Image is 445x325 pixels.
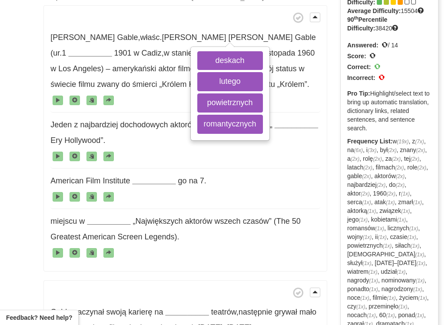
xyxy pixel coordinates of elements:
[120,120,168,129] span: dochodowych
[172,49,193,57] span: stanie
[86,176,100,185] span: Film
[50,308,71,316] span: Gable
[80,120,118,129] span: najbardziej
[373,156,382,162] em: (2x)
[132,176,176,185] strong: __________
[68,49,112,57] strong: __________
[62,49,66,57] span: 1
[347,7,401,14] strong: Average Difficulty:
[106,308,126,316] span: swoją
[114,49,132,57] span: 1901
[121,80,130,89] span: do
[74,120,78,129] span: z
[413,199,422,206] em: (1x)
[50,217,77,226] span: miejscu
[347,39,432,50] div: / 14
[117,33,138,42] span: Gable
[356,304,365,310] em: (1x)
[73,308,104,316] span: zaczynał
[399,304,407,310] em: (1x)
[363,234,372,240] em: (1x)
[375,226,384,232] em: (1x)
[50,136,62,145] span: Ery
[144,232,177,241] span: Legends)
[347,138,392,145] strong: Frequency List:
[396,182,405,188] em: (2x)
[297,49,315,57] span: 1960
[166,308,209,316] strong: __________
[50,136,105,145] span: .
[117,232,142,241] span: Screen
[374,61,380,71] span: 0
[382,40,388,49] span: 0
[106,64,110,73] span: –
[197,115,263,134] button: romantycznych
[361,191,369,197] em: (2x)
[383,243,392,249] em: (1x)
[97,80,119,89] span: zwany
[128,308,152,316] span: karierę
[58,64,71,73] span: Los
[50,80,76,89] span: świecie
[50,120,272,129] span: ,
[354,15,359,20] sup: th
[360,295,369,301] em: (1x)
[78,80,95,89] span: filmu
[215,217,241,226] span: wszech
[229,33,293,42] span: [PERSON_NAME]
[369,269,377,275] em: (1x)
[418,165,426,171] em: (2x)
[275,120,318,129] strong: __________
[159,80,187,89] span: „Królem
[185,217,213,226] span: aktorów
[347,74,375,81] strong: Incorrect:
[347,63,371,70] strong: Correct:
[82,232,115,241] span: American
[369,50,375,60] span: 0
[189,80,228,89] span: Hollywood”
[142,49,162,57] span: Cadiz
[415,139,424,145] em: (7x)
[133,80,157,89] span: śmierci
[50,176,83,185] span: American
[368,147,376,153] em: (3x)
[369,278,378,284] em: (1x)
[292,217,301,226] span: 50
[413,286,422,292] em: (1x)
[362,260,371,266] em: (1x)
[386,312,395,318] em: (1x)
[197,72,263,91] button: lutego
[178,64,204,73] span: filmowy
[73,64,103,73] span: Angeles)
[395,165,404,171] em: (2x)
[64,136,103,145] span: Hollywood”
[369,286,378,292] em: (1x)
[112,64,156,73] span: amerykański
[159,64,176,73] span: aktor
[351,156,359,162] em: (2x)
[387,191,395,197] em: (2x)
[178,176,187,185] span: go
[299,64,304,73] span: w
[50,120,72,129] span: Jeden
[378,234,386,240] em: (1x)
[103,176,130,185] span: Institute
[50,33,115,42] span: [PERSON_NAME]
[299,308,316,316] span: mało
[401,208,410,214] em: (1x)
[87,217,130,226] strong: __________
[418,295,427,301] em: (1x)
[386,199,395,206] em: (1x)
[415,252,424,258] em: (1x)
[164,49,169,57] span: w
[347,89,432,133] p: Highlight/select text to bring up automatic translation, dictionary links, related sentences, and...
[264,49,295,57] span: listopada
[277,80,307,89] span: „Królem”
[239,308,272,316] span: następnie
[347,42,379,49] strong: Answered:
[367,312,375,318] em: (1x)
[50,232,80,241] span: Greatest
[197,93,263,113] button: powietrznych
[362,199,371,206] em: (1x)
[377,182,385,188] em: (2x)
